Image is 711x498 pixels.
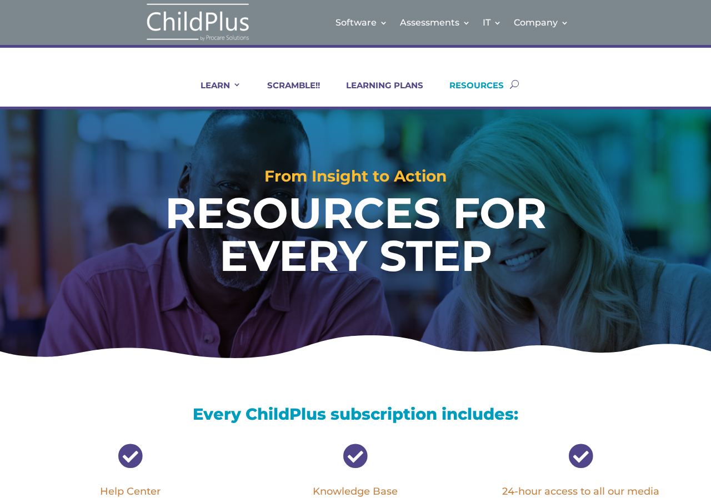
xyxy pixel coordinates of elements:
[253,80,320,107] a: SCRAMBLE!!
[36,168,675,189] h2: From Insight to Action
[343,444,368,469] span: 
[99,192,612,283] h1: RESOURCES FOR EVERY STEP
[529,378,711,498] iframe: Chat Widget
[36,406,675,427] h3: Every ChildPlus subscription includes:
[435,80,504,107] a: RESOURCES
[313,485,398,497] a: Knowledge Base
[118,444,143,469] span: 
[187,80,241,107] a: LEARN
[332,80,423,107] a: LEARNING PLANS
[100,485,161,497] a: Help Center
